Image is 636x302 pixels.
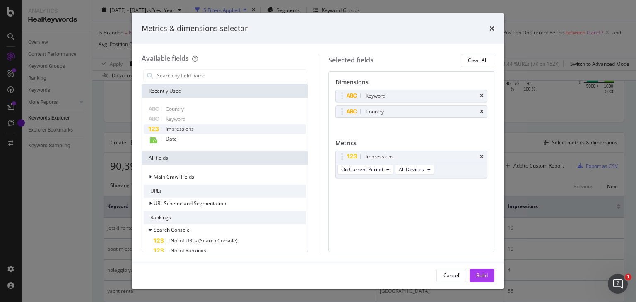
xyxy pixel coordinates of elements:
span: On Current Period [341,166,383,173]
span: All Devices [399,166,424,173]
span: Date [166,135,177,142]
div: times [480,154,484,159]
div: times [480,93,484,98]
button: Cancel [436,269,466,282]
button: On Current Period [337,165,393,175]
span: Keyword [166,115,185,122]
span: Main Crawl Fields [154,173,194,180]
div: Metrics & dimensions selector [142,23,248,34]
span: 1 [625,274,631,280]
iframe: Intercom live chat [608,274,628,294]
button: Clear All [461,54,494,67]
div: Rankings [144,211,306,224]
span: No. of Rankings [171,247,206,254]
div: Clear All [468,57,487,64]
div: All fields [142,151,308,165]
div: Country [366,108,384,116]
div: Dimensions [335,78,488,90]
div: Countrytimes [335,105,488,118]
div: Keyword [366,92,385,100]
span: Country [166,105,184,113]
input: Search by field name [156,70,306,82]
div: Build [476,272,488,279]
span: Impressions [166,125,194,132]
div: Metrics [335,139,488,151]
div: Impressions [366,153,394,161]
button: All Devices [395,165,434,175]
div: modal [132,13,504,289]
div: Keywordtimes [335,90,488,102]
span: Search Console [154,226,190,233]
span: URL Scheme and Segmentation [154,200,226,207]
div: Recently Used [142,84,308,98]
div: Available fields [142,54,189,63]
div: Selected fields [328,55,373,65]
button: Build [470,269,494,282]
div: URLs [144,185,306,198]
div: Cancel [443,272,459,279]
div: times [489,23,494,34]
span: No. of URLs (Search Console) [171,237,238,244]
div: ImpressionstimesOn Current PeriodAll Devices [335,151,488,178]
div: times [480,109,484,114]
